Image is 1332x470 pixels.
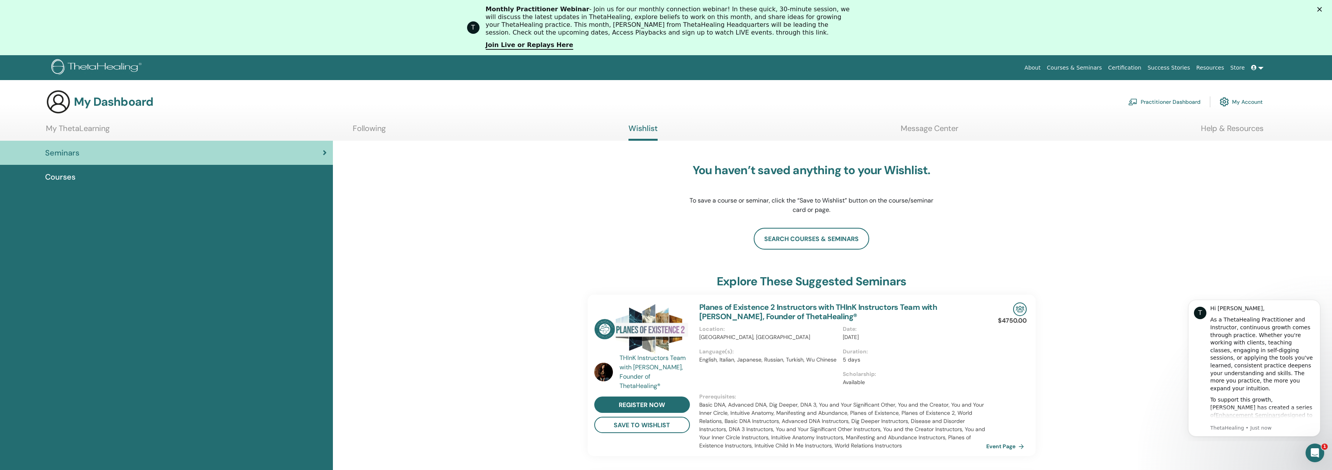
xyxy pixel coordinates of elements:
[699,333,838,341] p: [GEOGRAPHIC_DATA], [GEOGRAPHIC_DATA]
[486,5,853,37] div: - Join us for our monthly connection webinar! In these quick, 30-minute session, we will discuss ...
[1220,93,1263,110] a: My Account
[843,333,982,341] p: [DATE]
[1220,95,1229,108] img: cog.svg
[467,21,480,34] div: Profile image for ThetaHealing
[1013,302,1027,316] img: In-Person Seminar
[1176,293,1332,441] iframe: Intercom notifications message
[1021,61,1043,75] a: About
[699,302,937,321] a: Planes of Existence 2 Instructors with THInK Instructors Team with [PERSON_NAME], Founder of Thet...
[1201,124,1264,139] a: Help & Resources
[901,124,958,139] a: Message Center
[699,393,986,401] p: Prerequisites :
[594,302,690,356] img: Planes of Existence 2 Instructors
[34,132,138,139] p: Message from ThetaHealing, sent Just now
[717,274,906,288] h3: explore these suggested seminars
[45,147,79,159] span: Seminars
[45,171,75,183] span: Courses
[843,348,982,356] p: Duration :
[689,196,934,215] p: To save a course or seminar, click the “Save to Wishlist” button on the course/seminar card or page.
[998,316,1027,325] p: $4750.00
[1317,7,1325,12] div: Close
[628,124,658,141] a: Wishlist
[1306,444,1324,462] iframe: Intercom live chat
[699,356,838,364] p: English, Italian, Japanese, Russian, Turkish, Wu Chinese
[594,397,690,413] a: register now
[1128,98,1138,105] img: chalkboard-teacher.svg
[843,370,982,378] p: Scholarship :
[843,325,982,333] p: Date :
[1227,61,1248,75] a: Store
[843,378,982,386] p: Available
[699,348,838,356] p: Language(s) :
[699,325,838,333] p: Location :
[620,353,691,391] a: THInK Instructors Team with [PERSON_NAME], Founder of ThetaHealing®
[46,124,110,139] a: My ThetaLearning
[1193,61,1227,75] a: Resources
[986,440,1027,452] a: Event Page
[486,41,573,50] a: Join Live or Replays Here
[39,119,104,126] a: Enhancement Seminars
[619,401,665,409] span: register now
[594,417,690,433] button: save to wishlist
[1321,444,1328,450] span: 1
[51,59,144,77] img: logo.png
[594,363,613,381] img: default.jpg
[754,228,869,250] a: search courses & seminars
[34,103,138,187] div: To support this growth, [PERSON_NAME] has created a series of designed to help you refine your kn...
[1128,93,1201,110] a: Practitioner Dashboard
[353,124,386,139] a: Following
[699,401,986,450] p: Basic DNA, Advanced DNA, Dig Deeper, DNA 3, You and Your Significant Other, You and the Creator, ...
[1105,61,1144,75] a: Certification
[1145,61,1193,75] a: Success Stories
[843,356,982,364] p: 5 days
[74,95,153,109] h3: My Dashboard
[46,89,71,114] img: generic-user-icon.jpg
[689,163,934,177] h3: You haven’t saved anything to your Wishlist.
[486,5,590,13] b: Monthly Practitioner Webinar
[1044,61,1105,75] a: Courses & Seminars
